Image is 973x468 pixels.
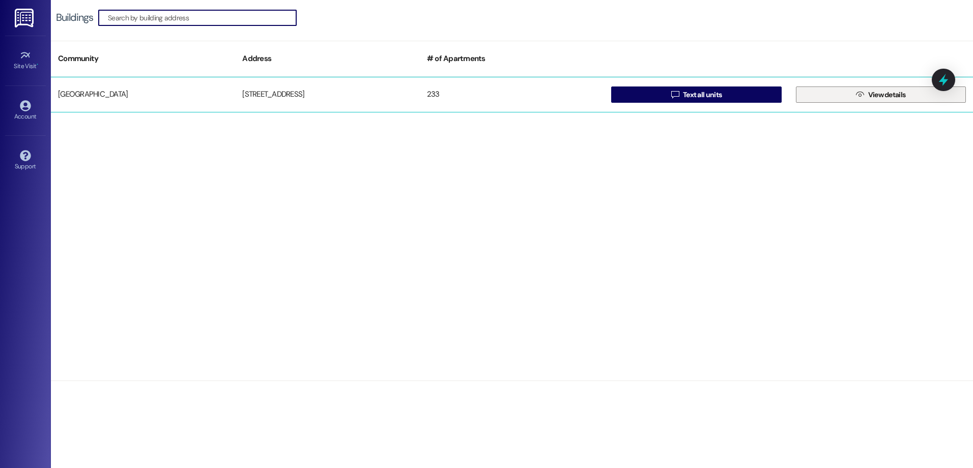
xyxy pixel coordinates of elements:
div: 233 [420,84,604,105]
div: Buildings [56,12,93,23]
i:  [671,91,679,99]
div: [STREET_ADDRESS] [235,84,419,105]
span: View details [868,90,906,100]
input: Search by building address [108,11,296,25]
a: Site Visit • [5,47,46,74]
button: Text all units [611,86,781,103]
a: Support [5,147,46,174]
i:  [856,91,864,99]
div: Community [51,46,235,71]
div: # of Apartments [420,46,604,71]
a: Account [5,97,46,125]
button: View details [796,86,966,103]
div: [GEOGRAPHIC_DATA] [51,84,235,105]
span: • [37,61,38,68]
span: Text all units [683,90,722,100]
img: ResiDesk Logo [15,9,36,27]
div: Address [235,46,419,71]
